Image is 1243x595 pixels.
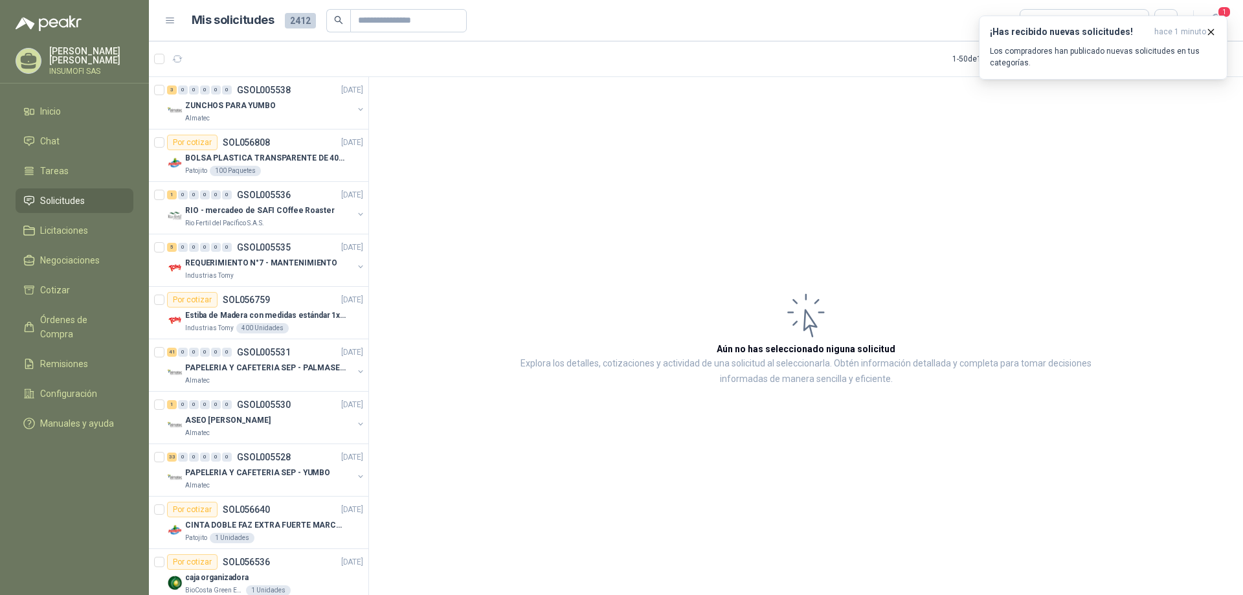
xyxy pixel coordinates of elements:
[16,248,133,273] a: Negociaciones
[16,381,133,406] a: Configuración
[16,159,133,183] a: Tareas
[185,218,264,229] p: Rio Fertil del Pacífico S.A.S.
[200,243,210,252] div: 0
[149,129,368,182] a: Por cotizarSOL056808[DATE] Company LogoBOLSA PLASTICA TRANSPARENTE DE 40*60 CMSPatojito100 Paquetes
[185,533,207,543] p: Patojito
[16,278,133,302] a: Cotizar
[952,49,1036,69] div: 1 - 50 de 1463
[341,451,363,464] p: [DATE]
[211,190,221,199] div: 0
[167,554,218,570] div: Por cotizar
[167,400,177,409] div: 1
[167,208,183,223] img: Company Logo
[178,400,188,409] div: 0
[185,362,346,374] p: PAPELERIA Y CAFETERIA SEP - PALMASECA
[236,323,289,333] div: 400 Unidades
[1217,6,1231,18] span: 1
[1028,14,1055,28] div: Todas
[223,295,270,304] p: SOL056759
[222,243,232,252] div: 0
[185,205,335,217] p: RIO - mercadeo de SAFI COffee Roaster
[341,137,363,149] p: [DATE]
[185,323,234,333] p: Industrias Tomy
[40,283,70,297] span: Cotizar
[178,243,188,252] div: 0
[167,243,177,252] div: 5
[40,357,88,371] span: Remisiones
[211,85,221,95] div: 0
[222,85,232,95] div: 0
[167,344,366,386] a: 41 0 0 0 0 0 GSOL005531[DATE] Company LogoPAPELERIA Y CAFETERIA SEP - PALMASECAAlmatec
[341,556,363,568] p: [DATE]
[40,416,114,431] span: Manuales y ayuda
[189,453,199,462] div: 0
[185,414,271,427] p: ASEO [PERSON_NAME]
[189,190,199,199] div: 0
[167,103,183,118] img: Company Logo
[40,104,61,118] span: Inicio
[40,194,85,208] span: Solicitudes
[178,348,188,357] div: 0
[990,45,1216,69] p: Los compradores han publicado nuevas solicitudes en tus categorías.
[237,348,291,357] p: GSOL005531
[167,449,366,491] a: 33 0 0 0 0 0 GSOL005528[DATE] Company LogoPAPELERIA Y CAFETERIA SEP - YUMBOAlmatec
[222,400,232,409] div: 0
[16,16,82,31] img: Logo peakr
[16,99,133,124] a: Inicio
[167,187,366,229] a: 1 0 0 0 0 0 GSOL005536[DATE] Company LogoRIO - mercadeo de SAFI COffee RoasterRio Fertil del Pací...
[167,575,183,590] img: Company Logo
[178,85,188,95] div: 0
[167,82,366,124] a: 3 0 0 0 0 0 GSOL005538[DATE] Company LogoZUNCHOS PARA YUMBOAlmatec
[1154,27,1206,38] span: hace 1 minuto
[185,480,210,491] p: Almatec
[185,572,249,584] p: caja organizadora
[167,470,183,486] img: Company Logo
[178,190,188,199] div: 0
[334,16,343,25] span: search
[237,400,291,409] p: GSOL005530
[222,190,232,199] div: 0
[341,241,363,254] p: [DATE]
[185,166,207,176] p: Patojito
[210,166,261,176] div: 100 Paquetes
[167,397,366,438] a: 1 0 0 0 0 0 GSOL005530[DATE] Company LogoASEO [PERSON_NAME]Almatec
[16,308,133,346] a: Órdenes de Compra
[341,346,363,359] p: [DATE]
[16,411,133,436] a: Manuales y ayuda
[16,218,133,243] a: Licitaciones
[40,253,100,267] span: Negociaciones
[222,348,232,357] div: 0
[40,164,69,178] span: Tareas
[189,243,199,252] div: 0
[16,129,133,153] a: Chat
[167,418,183,433] img: Company Logo
[185,467,330,479] p: PAPELERIA Y CAFETERIA SEP - YUMBO
[167,522,183,538] img: Company Logo
[185,152,346,164] p: BOLSA PLASTICA TRANSPARENTE DE 40*60 CMS
[200,348,210,357] div: 0
[211,400,221,409] div: 0
[1204,9,1227,32] button: 1
[16,352,133,376] a: Remisiones
[149,287,368,339] a: Por cotizarSOL056759[DATE] Company LogoEstiba de Madera con medidas estándar 1x120x15 de altoIndu...
[185,257,337,269] p: REQUERIMIENTO N°7 - MANTENIMIENTO
[237,85,291,95] p: GSOL005538
[990,27,1149,38] h3: ¡Has recibido nuevas solicitudes!
[167,135,218,150] div: Por cotizar
[185,100,276,112] p: ZUNCHOS PARA YUMBO
[149,497,368,549] a: Por cotizarSOL056640[DATE] Company LogoCINTA DOBLE FAZ EXTRA FUERTE MARCA:3MPatojito1 Unidades
[40,223,88,238] span: Licitaciones
[167,313,183,328] img: Company Logo
[717,342,895,356] h3: Aún no has seleccionado niguna solicitud
[185,271,234,281] p: Industrias Tomy
[167,85,177,95] div: 3
[211,453,221,462] div: 0
[200,190,210,199] div: 0
[185,376,210,386] p: Almatec
[210,533,254,543] div: 1 Unidades
[167,155,183,171] img: Company Logo
[211,243,221,252] div: 0
[40,387,97,401] span: Configuración
[185,519,346,532] p: CINTA DOBLE FAZ EXTRA FUERTE MARCA:3M
[341,294,363,306] p: [DATE]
